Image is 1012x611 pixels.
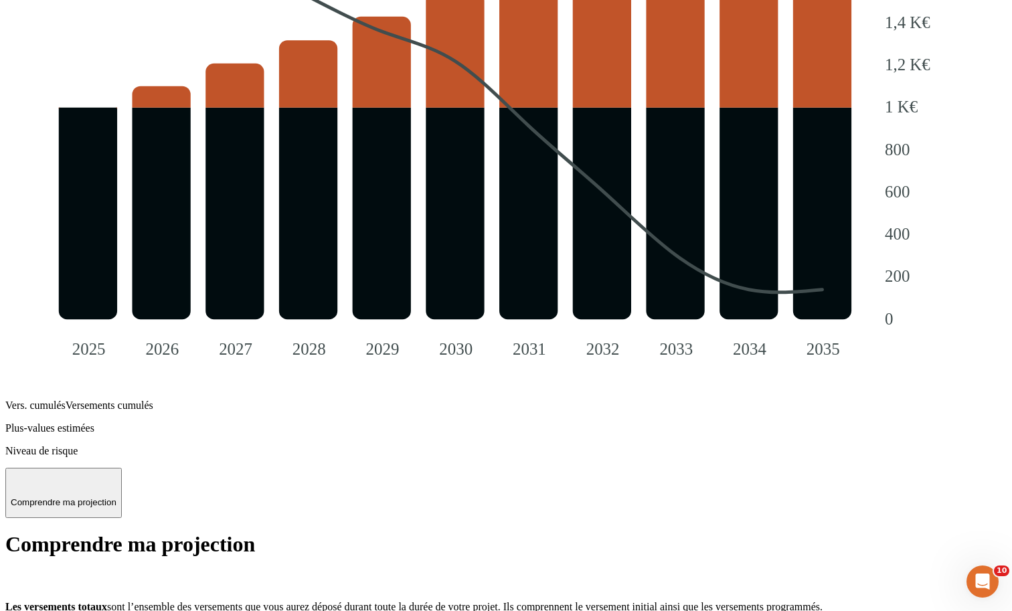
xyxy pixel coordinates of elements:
tspan: 600 [885,183,910,201]
tspan: 1 K€ [885,98,918,116]
tspan: 2032 [586,340,620,358]
tspan: 400 [885,226,910,244]
tspan: 2031 [513,340,546,358]
tspan: 2035 [807,340,840,358]
tspan: 1,4 K€ [885,13,930,31]
tspan: 2029 [366,340,400,358]
p: Niveau de risque [5,445,1007,457]
p: Plus-values estimées [5,422,1007,434]
tspan: 0 [885,310,893,328]
tspan: 2027 [219,340,252,358]
tspan: 800 [885,141,910,159]
button: Comprendre ma projection [5,468,122,518]
tspan: 1,2 K€ [885,56,930,74]
p: Comprendre ma projection [11,497,116,507]
tspan: 2030 [439,340,473,358]
span: Versements cumulés [66,400,153,411]
tspan: 2026 [145,340,179,358]
span: 10 [994,565,1009,576]
h1: Comprendre ma projection [5,532,1007,557]
span: Vers. cumulés [5,400,66,411]
tspan: 200 [885,268,910,286]
tspan: 2033 [659,340,693,358]
iframe: Intercom live chat [966,565,999,598]
tspan: 2025 [72,340,106,358]
tspan: 2034 [733,340,766,358]
tspan: 2028 [292,340,326,358]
